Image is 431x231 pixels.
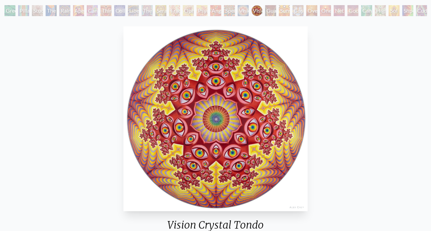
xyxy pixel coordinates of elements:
div: Cosmic Elf [292,5,303,16]
div: Cannafist [361,5,372,16]
div: Third Eye Tears of Joy [100,5,111,16]
div: Spectral Lotus [224,5,235,16]
div: Net of Being [334,5,345,16]
div: Pillar of Awareness [18,5,29,16]
img: Vision-Crystal-Tondo-2015-Alex-Grey-watermarked.jpg [123,26,308,211]
div: Fractal Eyes [169,5,180,16]
div: The Seer [142,5,153,16]
div: Angel Skin [210,5,221,16]
div: Vision Crystal Tondo [251,5,262,16]
div: Cuddle [416,5,427,16]
div: Sol Invictus [388,5,399,16]
div: The Torch [46,5,57,16]
div: Godself [347,5,358,16]
div: Green Hand [4,5,15,16]
div: Higher Vision [375,5,386,16]
div: Aperture [73,5,84,16]
div: Collective Vision [114,5,125,16]
div: Shpongled [402,5,413,16]
div: One [320,5,331,16]
div: Psychomicrograph of a Fractal Paisley Cherub Feather Tip [196,5,207,16]
div: Study for the Great Turn [32,5,43,16]
div: Cannabis Sutra [87,5,98,16]
div: Oversoul [306,5,317,16]
div: Guardian of Infinite Vision [265,5,276,16]
div: Rainbow Eye Ripple [59,5,70,16]
div: Liberation Through Seeing [128,5,139,16]
div: Seraphic Transport Docking on the Third Eye [155,5,166,16]
div: Sunyata [279,5,290,16]
div: Ophanic Eyelash [183,5,194,16]
div: Vision Crystal [238,5,249,16]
